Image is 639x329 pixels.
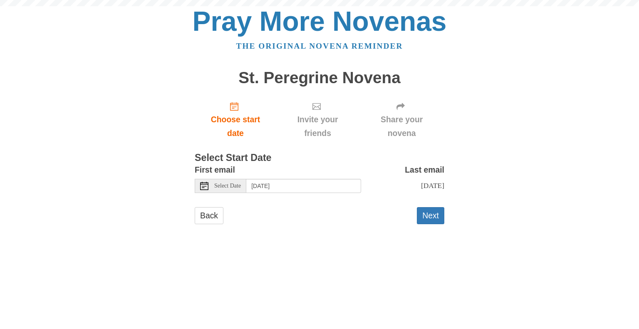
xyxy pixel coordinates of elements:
span: Select Date [214,183,241,189]
span: Invite your friends [285,113,351,140]
a: Choose start date [195,95,276,144]
div: Click "Next" to confirm your start date first. [276,95,359,144]
a: Pray More Novenas [193,6,447,37]
span: [DATE] [421,181,444,190]
div: Click "Next" to confirm your start date first. [359,95,444,144]
label: First email [195,163,235,177]
span: Choose start date [203,113,268,140]
label: Last email [405,163,444,177]
span: Share your novena [367,113,436,140]
a: The original novena reminder [236,42,403,50]
a: Back [195,207,223,224]
h3: Select Start Date [195,153,444,163]
h1: St. Peregrine Novena [195,69,444,87]
button: Next [417,207,444,224]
